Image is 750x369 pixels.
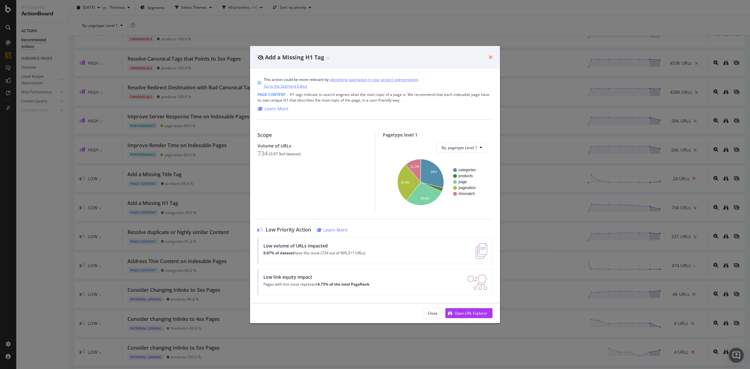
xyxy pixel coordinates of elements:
p: Pages with this issue represent [263,282,369,287]
strong: 0.07% of dataset [263,250,294,256]
text: 11.3% [410,165,419,168]
text: categories [458,168,476,172]
div: H1 tags indicate to search engines what the main topic of a page is. We recommend that each index... [257,92,492,103]
div: Low volume of URLs impacted [263,243,365,248]
a: Learn More [317,227,347,233]
a: Go to the Segment Editor [264,83,307,89]
button: By: pagetype Level 1 [436,142,487,152]
text: 28.3% [401,181,409,184]
text: pagination [458,186,476,190]
span: By: pagetype Level 1 [442,145,477,150]
div: Open Intercom Messenger [729,348,744,363]
div: eye-slash [257,55,264,60]
div: Pagetype level 1 [383,132,493,137]
div: Low link equity impact [263,274,369,280]
div: modal [250,46,500,323]
text: #nomatch [458,192,475,196]
div: times [489,53,492,62]
text: 28.8% [420,197,429,201]
p: have this issue (734 out of 999,311 URLs) [263,251,365,255]
a: identifying pagination in your project segmentation [330,76,418,83]
text: page [458,180,467,184]
img: e5DMFwAAAABJRU5ErkJggg== [476,243,487,259]
svg: A chart. [388,157,487,207]
button: Open URL Explorer [445,308,492,318]
span: Add a Missing H1 Tag [265,53,324,61]
img: Equal [327,57,329,59]
span: Page Content [257,92,286,97]
div: Open URL Explorer [455,311,487,316]
div: info banner [257,76,492,89]
div: Close [428,311,437,316]
img: DDxVyA23.png [467,274,487,290]
strong: 4.73% of the total PageRank [317,282,369,287]
text: 29% [430,170,437,174]
button: Close [422,308,443,318]
div: ( 0.07 % of dataset ) [269,152,301,156]
text: products [458,174,473,178]
a: Learn More [257,106,288,112]
div: Learn More [323,227,347,233]
div: Scope [257,132,367,138]
div: This action could be more relevant by . [264,76,419,89]
span: | [287,92,289,97]
div: Volume of URLs [257,143,367,148]
div: Learn More [264,106,288,112]
div: 734 [257,150,268,157]
span: Low Priority Action [266,227,311,233]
